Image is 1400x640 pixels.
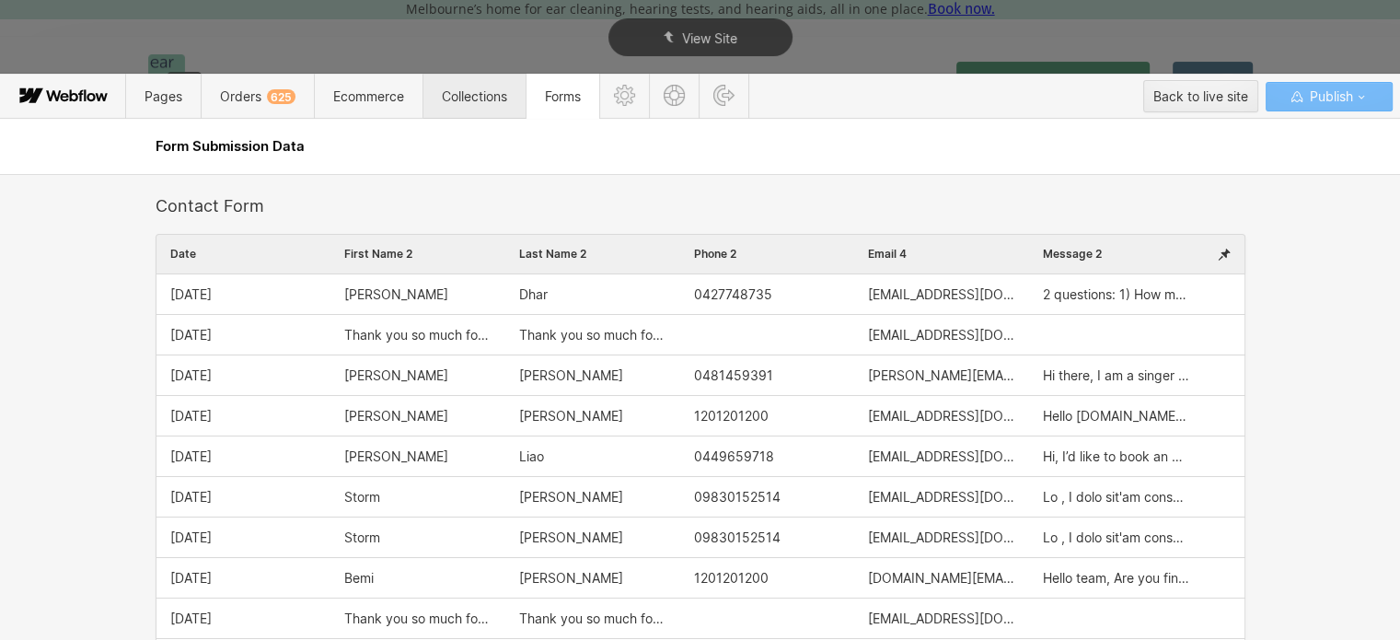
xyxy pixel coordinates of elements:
[868,490,1015,505] span: [EMAIL_ADDRESS][DOMAIN_NAME]
[519,611,666,626] span: Thank you so much for this newsletter Thank you so much for this newsletter 5514496 [URL][DOMAIN_...
[170,490,212,505] span: [DATE]
[868,571,1015,586] span: [DOMAIN_NAME][EMAIL_ADDRESS][DOMAIN_NAME]
[145,88,182,104] span: Pages
[156,477,331,517] div: Tuesday, September 16, 2025 2:54 PM
[344,409,448,424] span: [PERSON_NAME]
[170,409,212,424] span: [DATE]
[1043,449,1190,464] span: Hi, I’d like to book an appointment for Microsuction Ear wax Removal and Advice. But before I do ...
[344,530,380,545] span: Storm
[1043,409,1190,424] span: Hello [DOMAIN_NAME], Is your website not attracting the traffic or leads it deserves? Shall I sen...
[156,137,1245,156] h2: Form Submission Data
[344,490,380,505] span: Storm
[854,235,1029,273] div: Email 4
[344,449,448,464] span: [PERSON_NAME]
[868,328,1015,343] span: [EMAIL_ADDRESS][DOMAIN_NAME]
[868,248,907,261] span: Email 4
[333,88,404,104] span: Ecommerce
[519,368,623,383] span: [PERSON_NAME]
[519,449,544,464] span: Liao
[156,518,331,557] div: Tuesday, September 16, 2025 2:54 PM
[170,368,212,383] span: [DATE]
[156,599,331,638] div: Friday, September 12, 2025 6:04 AM
[1043,287,1190,302] span: 2 questions: 1) How much noise blocking does the Evoke2 provide? Is it good to block out kids cry...
[1043,490,1190,505] span: Lo , I dolo sit'am conse adip. E’s doeiusmo tem incidid utlabo et dolorema aliq — eni AD mi venia...
[1153,83,1248,111] div: Back to live site
[519,409,623,424] span: [PERSON_NAME]
[1043,248,1102,261] span: Message 2
[868,368,1015,383] span: [PERSON_NAME][EMAIL_ADDRESS][DOMAIN_NAME]
[156,396,331,436] div: Thursday, September 18, 2025 10:17 AM
[170,571,212,586] span: [DATE]
[170,611,212,626] span: [DATE]
[344,248,412,261] span: First Name 2
[344,368,448,383] span: [PERSON_NAME]
[1029,235,1204,273] div: Message 2
[330,235,505,273] div: First Name 2
[519,328,666,343] span: Thank you so much for this newsletter Thank you so much for this newsletter 5615425 [URL][DOMAIN_...
[156,558,331,598] div: Friday, September 12, 2025 9:02 PM
[1143,80,1258,112] button: Back to live site
[170,449,212,464] span: [DATE]
[694,449,774,464] span: 0449659718
[170,328,212,343] span: [DATE]
[694,490,781,505] span: 09830152514
[694,287,772,302] span: 0427748735
[156,196,1245,215] div: Contact Form
[519,287,548,302] span: Dhar
[170,530,212,545] span: [DATE]
[344,571,374,586] span: Bemi
[156,436,331,476] div: Tuesday, September 16, 2025 9:15 PM
[344,287,448,302] span: [PERSON_NAME]
[156,235,331,273] div: Date
[694,530,781,545] span: 09830152514
[505,235,680,273] div: Last Name 2
[156,274,331,314] div: Tuesday, September 30, 2025 4:10 PM
[1043,368,1190,383] span: Hi there, I am a singer after my first set of in ear monitors. I sing in a hard rock band which c...
[156,315,331,355] div: Wednesday, September 24, 2025 9:38 PM
[344,611,492,626] span: Thank you so much for this newsletter Thank you so much for this newsletter 5514496 [URL][DOMAIN_...
[170,287,212,302] span: [DATE]
[344,328,492,343] span: Thank you so much for this newsletter Thank you so much for this newsletter 5615425 [URL][DOMAIN_...
[1305,83,1352,111] span: Publish
[1043,530,1190,545] span: Lo , I dolo sit'am conse adip. E’s doeiusmo tem incidid utlabo et dolorema aliq — eni AD mi venia...
[868,409,1015,424] span: [EMAIL_ADDRESS][DOMAIN_NAME]
[442,88,507,104] span: Collections
[868,287,1015,302] span: [EMAIL_ADDRESS][DOMAIN_NAME]
[682,30,737,46] span: View Site
[519,571,623,586] span: [PERSON_NAME]
[220,88,295,104] span: Orders
[267,89,295,104] div: 625
[519,248,586,261] span: Last Name 2
[694,368,773,383] span: 0481459391
[694,248,736,261] span: Phone 2
[1043,571,1190,586] span: Hello team, Are you finding it challenging to generate quality leads and drive traffic to your we...
[1266,82,1393,111] button: Publish
[868,449,1015,464] span: [EMAIL_ADDRESS][DOMAIN_NAME]
[545,88,581,104] span: Forms
[694,571,769,586] span: 1201201200
[519,490,623,505] span: [PERSON_NAME]
[680,235,855,273] div: Phone 2
[156,355,331,395] div: Monday, September 22, 2025 7:51 AM
[868,611,1015,626] span: [EMAIL_ADDRESS][DOMAIN_NAME]
[868,530,1015,545] span: [EMAIL_ADDRESS][DOMAIN_NAME]
[519,530,623,545] span: [PERSON_NAME]
[694,409,769,424] span: 1201201200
